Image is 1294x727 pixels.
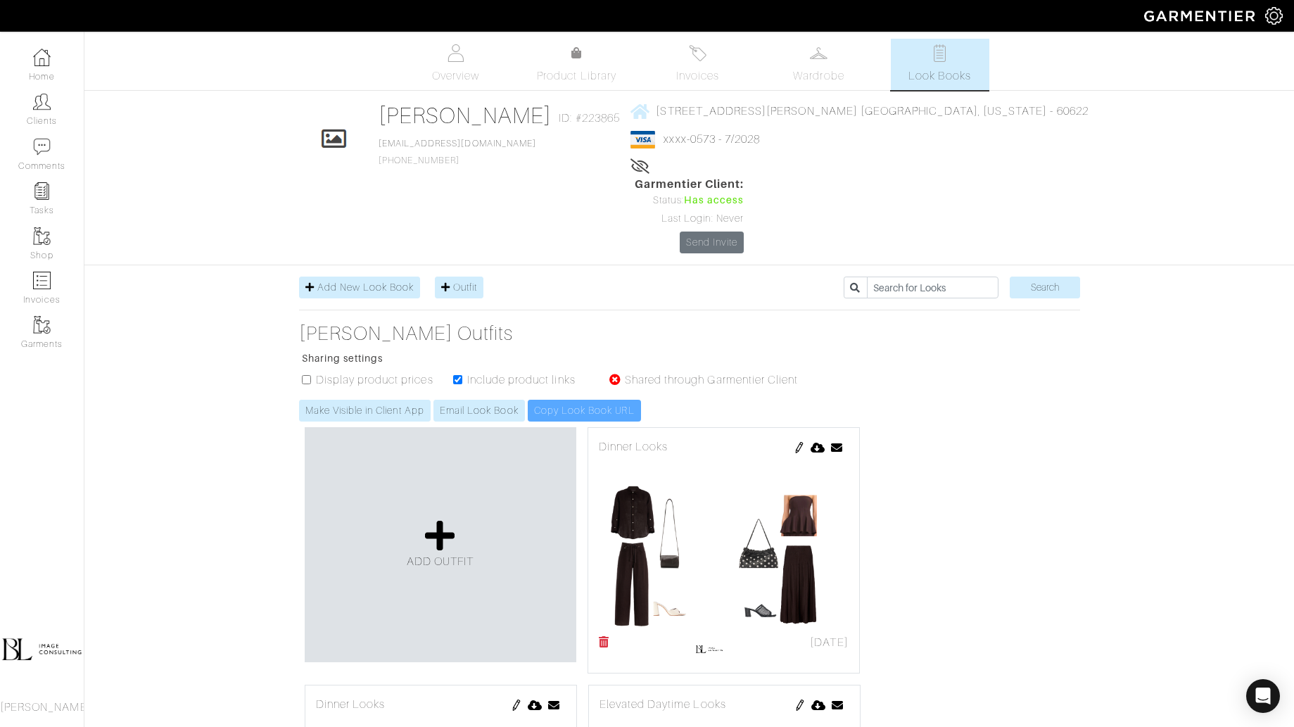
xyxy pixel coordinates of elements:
[793,68,844,84] span: Wardrobe
[316,696,566,713] div: Dinner Looks
[599,438,849,455] div: Dinner Looks
[511,700,522,711] img: pen-cf24a1663064a2ec1b9c1bd2387e9de7a2fa800b781884d57f21acf72779bad2.png
[630,131,655,148] img: visa-934b35602734be37eb7d5d7e5dbcd2044c359bf20a24dc3361ca3fa54326a8a7.png
[794,700,806,711] img: pen-cf24a1663064a2ec1b9c1bd2387e9de7a2fa800b781884d57f21acf72779bad2.png
[867,277,998,298] input: Search for Looks
[407,39,505,90] a: Overview
[600,696,849,713] div: Elevated Daytime Looks
[599,455,849,631] img: 1755617273.png
[1265,7,1283,25] img: gear-icon-white-bd11855cb880d31180b6d7d6211b90ccbf57a29d726f0c71d8c61bd08dd39cc2.png
[656,105,1088,118] span: [STREET_ADDRESS][PERSON_NAME] [GEOGRAPHIC_DATA], [US_STATE] - 60622
[33,93,51,110] img: clients-icon-6bae9207a08558b7cb47a8932f037763ab4055f8c8b6bfacd5dc20c3e0201464.png
[33,272,51,289] img: orders-icon-0abe47150d42831381b5fb84f609e132dff9fe21cb692f30cb5eec754e2cba89.png
[649,39,747,90] a: Invoices
[810,634,848,651] span: [DATE]
[931,44,949,62] img: todo-9ac3debb85659649dc8f770b8b6100bb5dab4b48dedcbae339e5042a72dfd3cc.svg
[33,138,51,156] img: comment-icon-a0a6a9ef722e966f86d9cbdc48e553b5cf19dbc54f86b18d962a5391bc8f6eb6.png
[684,193,744,208] span: Has access
[635,193,744,208] div: Status:
[528,45,626,84] a: Product Library
[299,322,813,346] a: [PERSON_NAME] Outfits
[635,211,744,227] div: Last Login: Never
[302,351,813,366] p: Sharing settings
[695,634,723,662] img: 1678927864198.png
[407,555,474,568] span: ADD OUTFIT
[908,68,971,84] span: Look Books
[664,133,760,146] a: xxxx-0573 - 7/2028
[33,182,51,200] img: reminder-icon-8004d30b9f0a5d33ae49ab947aed9ed385cf756f9e5892f1edd6e32f2345188e.png
[1137,4,1265,28] img: garmentier-logo-header-white-b43fb05a5012e4ada735d5af1a66efaba907eab6374d6393d1fbf88cb4ef424d.png
[770,39,868,90] a: Wardrobe
[379,139,536,165] span: [PHONE_NUMBER]
[447,44,464,62] img: basicinfo-40fd8af6dae0f16599ec9e87c0ef1c0a1fdea2edbe929e3d69a839185d80c458.svg
[625,372,799,388] label: Shared through Garmentier Client
[676,68,719,84] span: Invoices
[891,39,989,90] a: Look Books
[1010,277,1080,298] input: Search
[299,400,431,422] a: Make Visible in Client App
[794,442,805,453] img: pen-cf24a1663064a2ec1b9c1bd2387e9de7a2fa800b781884d57f21acf72779bad2.png
[435,277,483,298] a: Outfit
[630,102,1088,120] a: [STREET_ADDRESS][PERSON_NAME] [GEOGRAPHIC_DATA], [US_STATE] - 60622
[33,316,51,334] img: garments-icon-b7da505a4dc4fd61783c78ac3ca0ef83fa9d6f193b1c9dc38574b1d14d53ca28.png
[299,277,421,298] a: Add New Look Book
[689,44,706,62] img: orders-27d20c2124de7fd6de4e0e44c1d41de31381a507db9b33961299e4e07d508b8c.svg
[316,372,433,388] label: Display product prices
[453,282,477,293] span: Outfit
[1246,679,1280,713] div: Open Intercom Messenger
[379,103,552,128] a: [PERSON_NAME]
[432,68,479,84] span: Overview
[33,227,51,245] img: garments-icon-b7da505a4dc4fd61783c78ac3ca0ef83fa9d6f193b1c9dc38574b1d14d53ca28.png
[635,176,744,193] span: Garmentier Client:
[33,49,51,66] img: dashboard-icon-dbcd8f5a0b271acd01030246c82b418ddd0df26cd7fceb0bd07c9910d44c42f6.png
[680,232,744,253] a: Send Invite
[810,44,827,62] img: wardrobe-487a4870c1b7c33e795ec22d11cfc2ed9d08956e64fb3008fe2437562e282088.svg
[559,110,620,127] span: ID: #223865
[407,519,474,570] a: ADD OUTFIT
[317,282,414,293] span: Add New Look Book
[467,372,576,388] label: Include product links
[379,139,536,148] a: [EMAIL_ADDRESS][DOMAIN_NAME]
[537,68,616,84] span: Product Library
[433,400,525,422] a: Email Look Book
